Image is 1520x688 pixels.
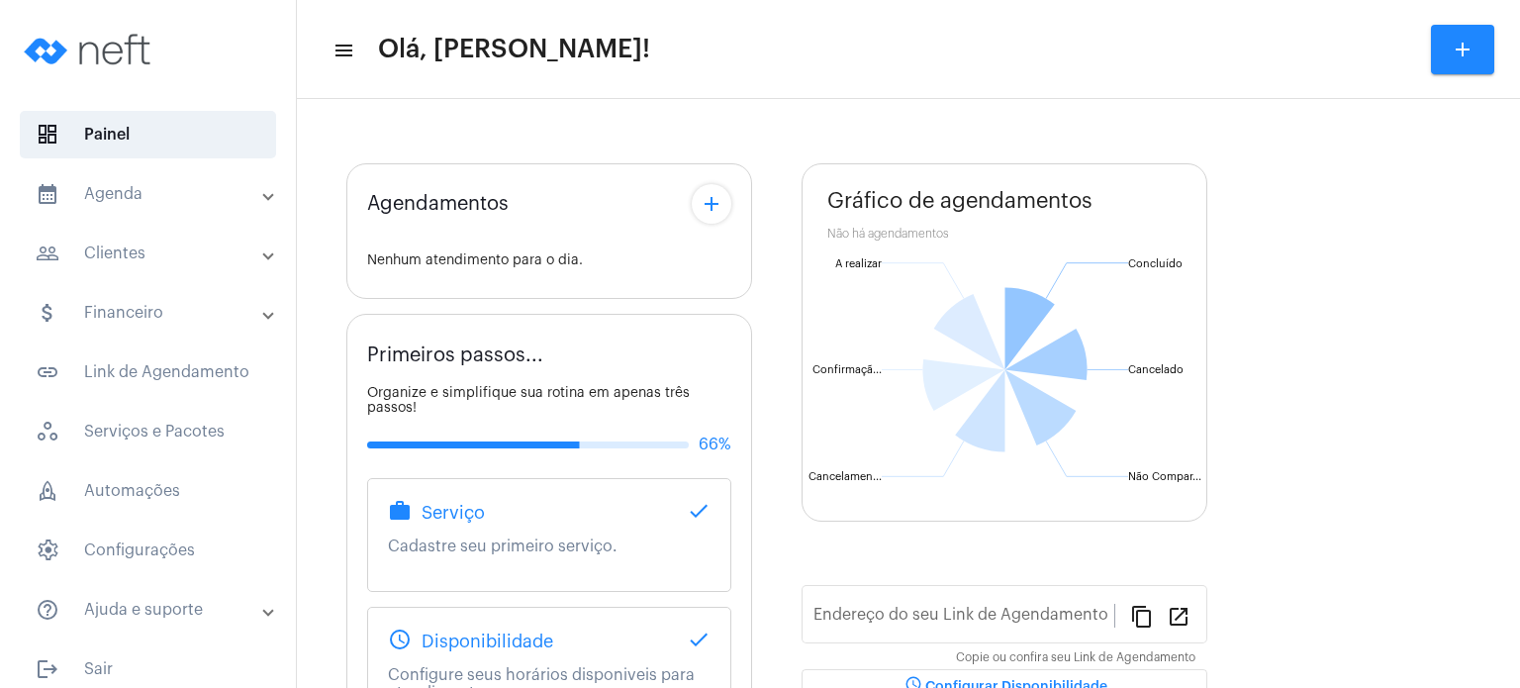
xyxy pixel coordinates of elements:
span: Gráfico de agendamentos [827,189,1092,213]
mat-hint: Copie ou confira seu Link de Agendamento [956,651,1195,665]
mat-icon: add [700,192,723,216]
mat-icon: add [1451,38,1474,61]
mat-icon: sidenav icon [36,360,59,384]
span: Organize e simplifique sua rotina em apenas três passos! [367,386,690,415]
input: Link [813,610,1114,628]
mat-icon: sidenav icon [36,242,59,265]
mat-icon: sidenav icon [332,39,352,62]
mat-icon: sidenav icon [36,657,59,681]
p: Cadastre seu primeiro serviço. [388,538,711,555]
span: Agendamentos [367,193,509,215]
mat-panel-title: Agenda [36,182,264,206]
span: Painel [20,111,276,158]
mat-icon: sidenav icon [36,598,59,622]
mat-expansion-panel-header: sidenav iconAgenda [12,170,296,218]
mat-panel-title: Clientes [36,242,264,265]
text: Concluído [1128,258,1183,269]
span: Link de Agendamento [20,348,276,396]
div: Nenhum atendimento para o dia. [367,253,731,268]
mat-icon: open_in_new [1167,604,1190,628]
text: A realizar [835,258,882,269]
mat-icon: done [687,499,711,523]
span: Automações [20,467,276,515]
mat-icon: content_copy [1130,604,1154,628]
text: Cancelado [1128,364,1184,375]
mat-expansion-panel-header: sidenav iconAjuda e suporte [12,586,296,634]
text: Não Compar... [1128,471,1201,482]
span: Olá, [PERSON_NAME]! [378,34,650,65]
mat-icon: work [388,499,412,523]
span: sidenav icon [36,539,59,562]
text: Cancelamen... [808,471,882,482]
mat-icon: sidenav icon [36,301,59,325]
img: logo-neft-novo-2.png [16,10,164,89]
span: sidenav icon [36,123,59,147]
text: Confirmaçã... [812,364,882,376]
span: sidenav icon [36,420,59,443]
mat-icon: done [687,628,711,651]
mat-panel-title: Financeiro [36,301,264,325]
span: sidenav icon [36,479,59,503]
mat-icon: schedule [388,628,412,651]
mat-panel-title: Ajuda e suporte [36,598,264,622]
span: Serviços e Pacotes [20,408,276,455]
span: Configurações [20,527,276,574]
span: Primeiros passos... [367,344,543,366]
span: 66% [699,436,731,453]
mat-expansion-panel-header: sidenav iconFinanceiro [12,289,296,337]
mat-icon: sidenav icon [36,182,59,206]
span: Disponibilidade [422,632,553,651]
mat-expansion-panel-header: sidenav iconClientes [12,230,296,277]
span: Serviço [422,503,485,523]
